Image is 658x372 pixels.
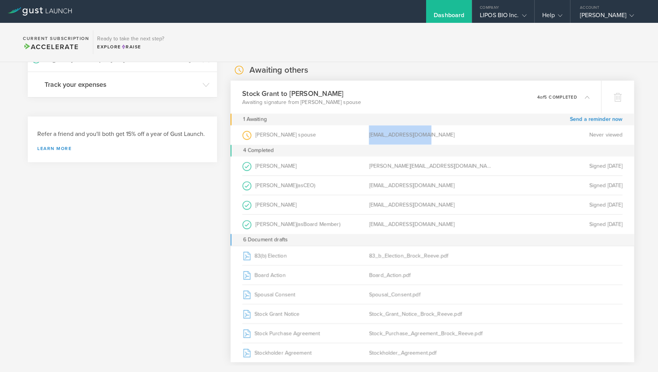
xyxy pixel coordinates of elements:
div: Stock_Purchase_Agreement_Brock_Reeve.pdf [369,324,496,343]
span: Raise [121,44,141,49]
div: 4 Completed [230,145,634,156]
div: Board Action [242,265,369,284]
div: Explore [97,43,164,50]
div: Signed [DATE] [496,215,623,234]
span: (as [297,182,303,188]
span: Accelerate [23,43,78,51]
div: 83_b_Election_Brock_Reeve.pdf [369,246,496,265]
div: [EMAIL_ADDRESS][DOMAIN_NAME] [369,195,496,214]
div: Stock_Grant_Notice_Brock_Reeve.pdf [369,304,496,323]
div: Dashboard [434,11,464,23]
div: 83(b) Election [242,246,369,265]
p: Awaiting signature from [PERSON_NAME] spouse [242,98,361,106]
div: Signed [DATE] [496,195,623,214]
a: Learn more [37,146,208,151]
div: [PERSON_NAME] spouse [242,125,369,145]
h2: Current Subscription [23,36,89,41]
div: [EMAIL_ADDRESS][DOMAIN_NAME] [369,125,496,145]
span: CEO [303,182,314,188]
div: Stockholder Agreement [242,343,369,362]
div: Stock Grant Notice [242,304,369,323]
div: LIPOS BIO Inc. [480,11,526,23]
div: Spousal Consent [242,285,369,304]
div: [PERSON_NAME] [242,195,369,214]
div: [PERSON_NAME] [242,215,369,234]
div: Stock Purchase Agreement [242,324,369,343]
h3: Ready to take the next step? [97,36,164,42]
div: [PERSON_NAME] [580,11,645,23]
h3: Track your expenses [45,80,199,89]
div: 6 Document drafts [230,234,634,246]
div: [PERSON_NAME][EMAIL_ADDRESS][DOMAIN_NAME] [369,156,496,176]
span: ) [314,182,315,188]
span: Board Member [303,221,339,227]
div: Board_Action.pdf [369,265,496,284]
span: (as [297,221,303,227]
iframe: Chat Widget [620,335,658,372]
div: [PERSON_NAME] [242,176,369,195]
div: [EMAIL_ADDRESS][DOMAIN_NAME] [369,215,496,234]
div: Signed [DATE] [496,176,623,195]
h3: Refer a friend and you'll both get 15% off a year of Gust Launch. [37,130,208,139]
em: of [540,94,544,99]
div: [EMAIL_ADDRESS][DOMAIN_NAME] [369,176,496,195]
div: Ready to take the next step?ExploreRaise [93,30,168,54]
div: Spousal_Consent.pdf [369,285,496,304]
div: Signed [DATE] [496,156,623,176]
div: Never viewed [496,125,623,145]
div: 1 Awaiting [243,113,267,125]
h2: Awaiting others [249,65,308,76]
div: Help [542,11,562,23]
span: ) [339,221,340,227]
div: Stockholder_Agreement.pdf [369,343,496,362]
h3: Stock Grant to [PERSON_NAME] [242,88,361,99]
div: [PERSON_NAME] [242,156,369,176]
p: 4 5 completed [537,95,577,99]
a: Send a reminder now [570,113,623,125]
